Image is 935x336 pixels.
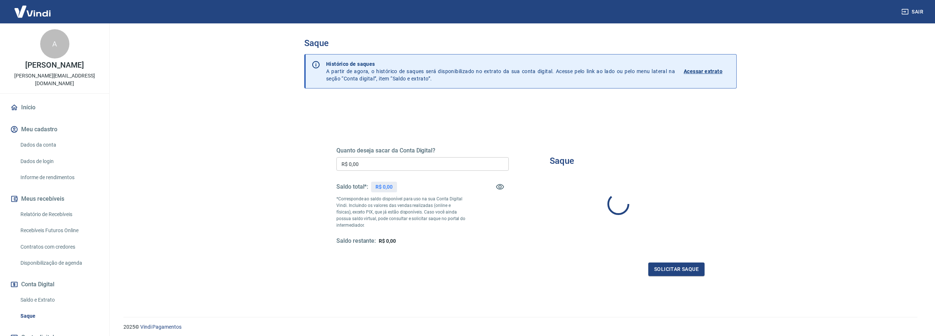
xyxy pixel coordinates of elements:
div: A [40,29,69,58]
h5: Saldo restante: [336,237,376,245]
button: Meus recebíveis [9,191,100,207]
a: Recebíveis Futuros Online [18,223,100,238]
p: A partir de agora, o histórico de saques será disponibilizado no extrato da sua conta digital. Ac... [326,60,675,82]
button: Sair [900,5,926,19]
p: Acessar extrato [684,68,722,75]
h3: Saque [550,156,574,166]
a: Informe de rendimentos [18,170,100,185]
a: Saque [18,309,100,324]
p: 2025 © [123,323,917,331]
h5: Quanto deseja sacar da Conta Digital? [336,147,509,154]
p: R$ 0,00 [375,183,393,191]
h5: Saldo total*: [336,183,368,190]
p: *Corresponde ao saldo disponível para uso na sua Conta Digital Vindi. Incluindo os valores das ve... [336,196,466,229]
p: [PERSON_NAME] [25,61,84,69]
p: Histórico de saques [326,60,675,68]
a: Início [9,99,100,116]
a: Relatório de Recebíveis [18,207,100,222]
a: Acessar extrato [684,60,730,82]
a: Disponibilização de agenda [18,256,100,271]
a: Vindi Pagamentos [140,324,182,330]
a: Saldo e Extrato [18,292,100,307]
img: Vindi [9,0,56,23]
h3: Saque [304,38,737,48]
button: Meu cadastro [9,121,100,137]
a: Dados de login [18,154,100,169]
p: [PERSON_NAME][EMAIL_ADDRESS][DOMAIN_NAME] [6,72,103,87]
button: Solicitar saque [648,263,705,276]
span: R$ 0,00 [379,238,396,244]
a: Contratos com credores [18,239,100,254]
a: Dados da conta [18,137,100,152]
button: Conta Digital [9,276,100,292]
